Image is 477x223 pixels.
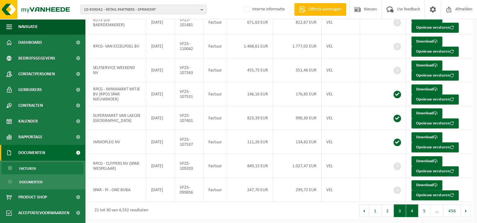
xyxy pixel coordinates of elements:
[88,178,146,202] td: SPAR - PI - ONE BVBA
[18,189,47,205] span: Product Shop
[175,106,204,130] td: VF25-107401
[322,82,360,106] td: VEL
[411,118,459,129] button: Opnieuw versturen
[411,37,442,47] a: Download
[394,204,406,217] button: 3
[175,10,204,34] td: VF25-101481
[411,156,442,166] a: Download
[322,58,360,82] td: VEL
[273,130,322,154] td: 134,62 EUR
[204,58,227,82] td: Factuur
[88,106,146,130] td: SUPERMARKT VAN LAECKE [GEOGRAPHIC_DATA]
[227,130,273,154] td: 111,26 EUR
[273,154,322,178] td: 1.027,47 EUR
[322,154,360,178] td: VEL
[273,34,322,58] td: 1.777,02 EUR
[204,178,227,202] td: Factuur
[204,130,227,154] td: Factuur
[19,176,43,188] span: Documenten
[411,71,459,81] button: Opnieuw versturen
[307,6,343,13] span: Offerte aanvragen
[204,34,227,58] td: Factuur
[273,58,322,82] td: 551,46 EUR
[18,98,43,113] span: Contracten
[146,10,175,34] td: [DATE]
[88,82,146,106] td: RPCG - MINIMARKT MITJE BV (RPCG SPAR NIEUWMOER)
[243,5,285,14] label: Interne informatie
[88,34,146,58] td: RPCG- VAN ECCELPOEL BV
[411,84,442,94] a: Download
[175,178,204,202] td: VF25-099856
[18,205,69,221] span: Acceptatievoorwaarden
[227,178,273,202] td: 247,70 EUR
[91,205,148,216] div: 21 tot 30 van 4,552 resultaten
[322,178,360,202] td: VEL
[146,178,175,202] td: [DATE]
[461,204,471,217] button: Next
[418,204,431,217] button: 5
[369,204,381,217] button: 1
[294,3,346,16] a: Offerte aanvragen
[204,82,227,106] td: Factuur
[88,58,146,82] td: SELFSERVICE WEEKEND NV
[444,204,461,217] button: 456
[88,154,146,178] td: RPCG - CUYPERS NV (SPAR WESPELAAR)
[18,19,38,35] span: Navigatie
[146,106,175,130] td: [DATE]
[175,130,204,154] td: VF25-107537
[273,82,322,106] td: 176,85 EUR
[411,166,459,176] button: Opnieuw versturen
[227,154,273,178] td: 849,15 EUR
[146,154,175,178] td: [DATE]
[18,82,42,98] span: Gebruikers
[411,94,459,105] button: Opnieuw versturen
[175,58,204,82] td: VF25-107343
[406,204,418,217] button: 4
[273,10,322,34] td: 812,67 EUR
[88,130,146,154] td: IMMOPLEG NV
[146,58,175,82] td: [DATE]
[273,106,322,130] td: 996,30 EUR
[84,5,198,14] span: 10-939042 - RETAIL PARTNERS - SPRIMONT
[18,66,55,82] span: Contactpersonen
[88,10,146,34] td: ELITE (DE BAERDEMAEKER)
[18,145,45,161] span: Documenten
[19,163,36,174] span: Facturen
[175,34,204,58] td: VF25-110042
[175,154,204,178] td: VF25-109203
[175,82,204,106] td: VF25-107531
[431,204,444,217] span: …
[2,162,84,174] a: Facturen
[18,35,42,50] span: Dashboard
[146,82,175,106] td: [DATE]
[322,106,360,130] td: VEL
[204,10,227,34] td: Factuur
[227,82,273,106] td: 146,16 EUR
[411,190,459,200] button: Opnieuw versturen
[146,34,175,58] td: [DATE]
[18,129,43,145] span: Rapportage
[18,113,38,129] span: Kalender
[411,60,442,71] a: Download
[411,23,459,33] button: Opnieuw versturen
[411,142,459,152] button: Opnieuw versturen
[411,180,442,190] a: Download
[204,154,227,178] td: Factuur
[322,10,360,34] td: VEL
[80,5,207,14] button: 10-939042 - RETAIL PARTNERS - SPRIMONT
[322,34,360,58] td: VEL
[411,47,459,57] button: Opnieuw versturen
[204,106,227,130] td: Factuur
[381,204,394,217] button: 2
[2,176,84,188] a: Documenten
[322,130,360,154] td: VEL
[411,108,442,118] a: Download
[227,106,273,130] td: 823,39 EUR
[227,10,273,34] td: 671,63 EUR
[273,178,322,202] td: 299,72 EUR
[146,130,175,154] td: [DATE]
[18,50,55,66] span: Bedrijfsgegevens
[227,58,273,82] td: 455,75 EUR
[411,132,442,142] a: Download
[359,204,369,217] button: Previous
